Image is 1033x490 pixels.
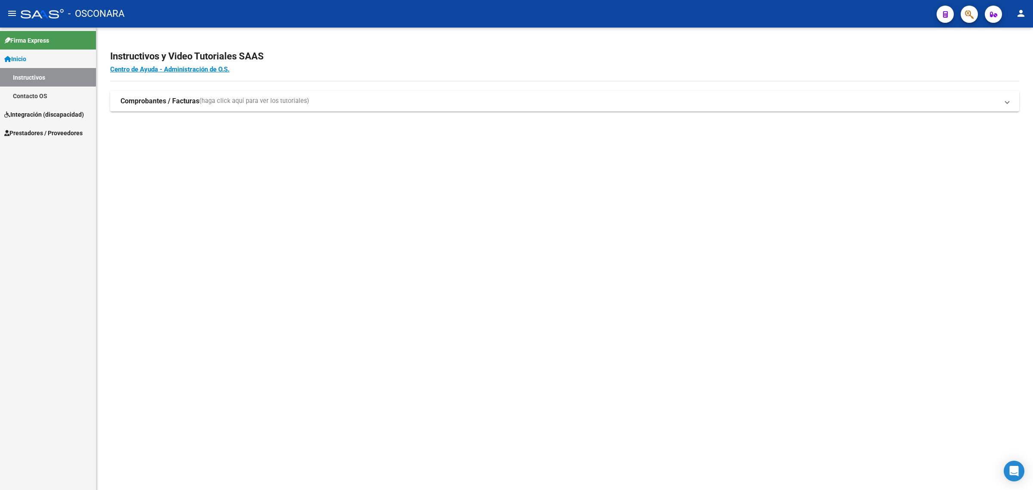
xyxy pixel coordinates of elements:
[1004,461,1024,481] div: Open Intercom Messenger
[121,96,199,106] strong: Comprobantes / Facturas
[1016,8,1026,19] mat-icon: person
[4,110,84,119] span: Integración (discapacidad)
[7,8,17,19] mat-icon: menu
[68,4,124,23] span: - OSCONARA
[110,48,1019,65] h2: Instructivos y Video Tutoriales SAAS
[4,128,83,138] span: Prestadores / Proveedores
[110,91,1019,112] mat-expansion-panel-header: Comprobantes / Facturas(haga click aquí para ver los tutoriales)
[199,96,309,106] span: (haga click aquí para ver los tutoriales)
[4,36,49,45] span: Firma Express
[4,54,26,64] span: Inicio
[110,65,229,73] a: Centro de Ayuda - Administración de O.S.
